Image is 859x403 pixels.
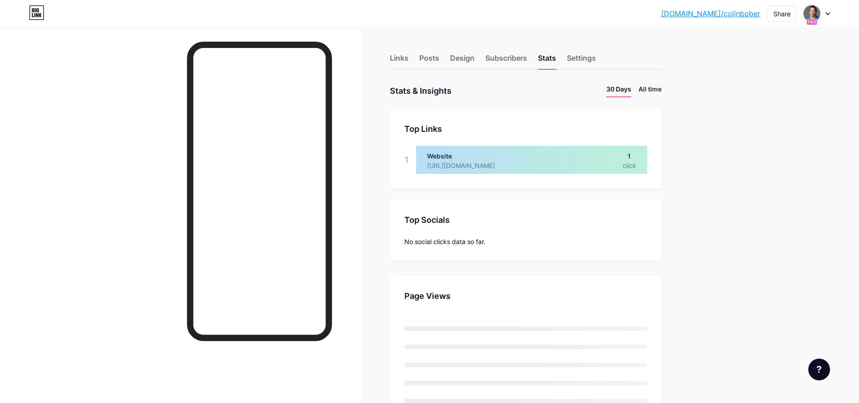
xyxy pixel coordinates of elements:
div: No social clicks data so far. [404,237,647,246]
div: Top Links [404,123,647,135]
div: Links [390,53,408,69]
div: Page Views [404,290,647,302]
div: Subscribers [485,53,527,69]
div: 1 [404,146,409,174]
div: Stats [538,53,556,69]
div: Stats & Insights [390,84,451,97]
div: Settings [567,53,596,69]
div: Posts [419,53,439,69]
img: testingbilal [803,5,821,22]
div: Share [773,9,791,19]
a: [DOMAIN_NAME]/colinbober [661,8,760,19]
li: 30 Days [606,84,631,97]
div: Design [450,53,475,69]
li: All time [638,84,662,97]
div: Top Socials [404,214,647,226]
